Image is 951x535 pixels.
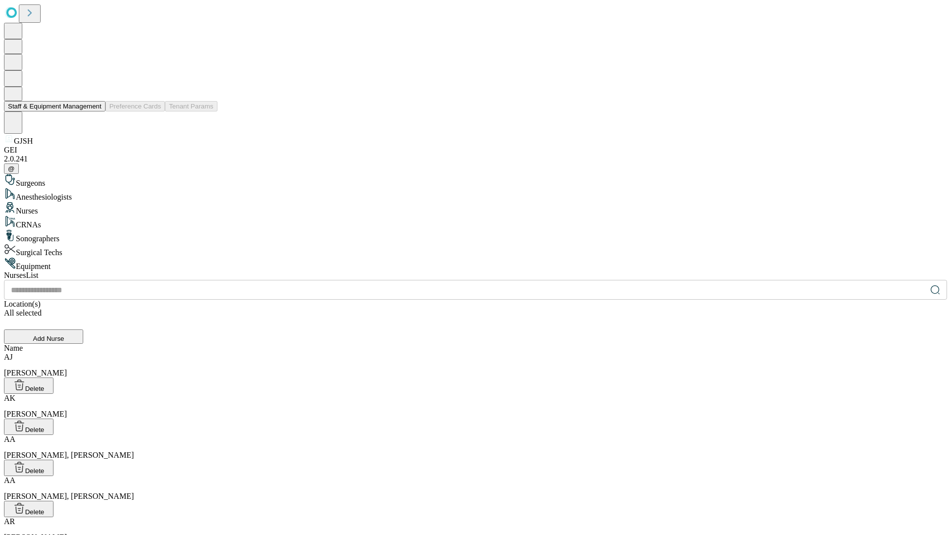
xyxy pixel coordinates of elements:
span: GJSH [14,137,33,145]
div: Nurses [4,202,947,215]
span: Add Nurse [33,335,64,342]
button: @ [4,163,19,174]
div: Anesthesiologists [4,188,947,202]
div: Name [4,344,947,353]
span: @ [8,165,15,172]
button: Staff & Equipment Management [4,101,106,111]
span: AJ [4,353,13,361]
button: Delete [4,460,53,476]
div: Surgeons [4,174,947,188]
div: [PERSON_NAME], [PERSON_NAME] [4,476,947,501]
span: AR [4,517,15,526]
div: Equipment [4,257,947,271]
span: Delete [25,385,45,392]
div: GEI [4,146,947,155]
div: CRNAs [4,215,947,229]
div: [PERSON_NAME] [4,394,947,419]
span: AA [4,476,15,484]
span: Delete [25,467,45,475]
button: Delete [4,419,53,435]
button: Tenant Params [165,101,217,111]
button: Preference Cards [106,101,165,111]
div: 2.0.241 [4,155,947,163]
span: AA [4,435,15,443]
div: All selected [4,309,947,318]
div: Sonographers [4,229,947,243]
span: Delete [25,508,45,516]
span: Delete [25,426,45,433]
button: Add Nurse [4,329,83,344]
div: Nurses List [4,271,947,280]
div: [PERSON_NAME], [PERSON_NAME] [4,435,947,460]
div: Surgical Techs [4,243,947,257]
div: [PERSON_NAME] [4,353,947,377]
button: Delete [4,377,53,394]
span: AK [4,394,15,402]
button: Delete [4,501,53,517]
span: Location(s) [4,300,41,308]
